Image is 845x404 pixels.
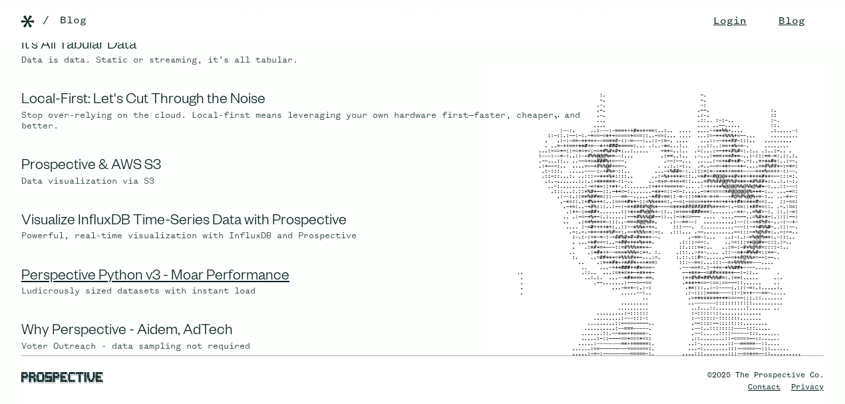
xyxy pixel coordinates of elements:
[60,13,86,29] a: Blog
[21,55,617,66] div: Data is data. Static or streaming, it’s all tabular.
[43,13,49,29] div: /
[21,110,617,132] div: Stop over-relying on the cloud. Local-first means leveraging your own hardware first—faster, chea...
[791,383,824,391] a: Privacy
[21,176,617,187] div: Data visualization via S3
[21,286,617,297] div: Ludicrously sized datasets with instant load
[21,214,347,230] a: Visualize InfluxDB Time-Series Data with Prospective
[21,39,136,55] a: It’s All Tabular Data
[21,159,161,175] a: Prospective & AWS S3
[748,383,780,391] a: Contact
[21,93,265,109] a: Local-First: Let's Cut Through the Noise
[21,231,617,242] div: Powerful, real-time visualization with InfluxDB and Prospective
[21,270,289,286] a: Perspective Python v3 - Moar Performance
[707,369,824,381] div: ©2025 The Prospective Co.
